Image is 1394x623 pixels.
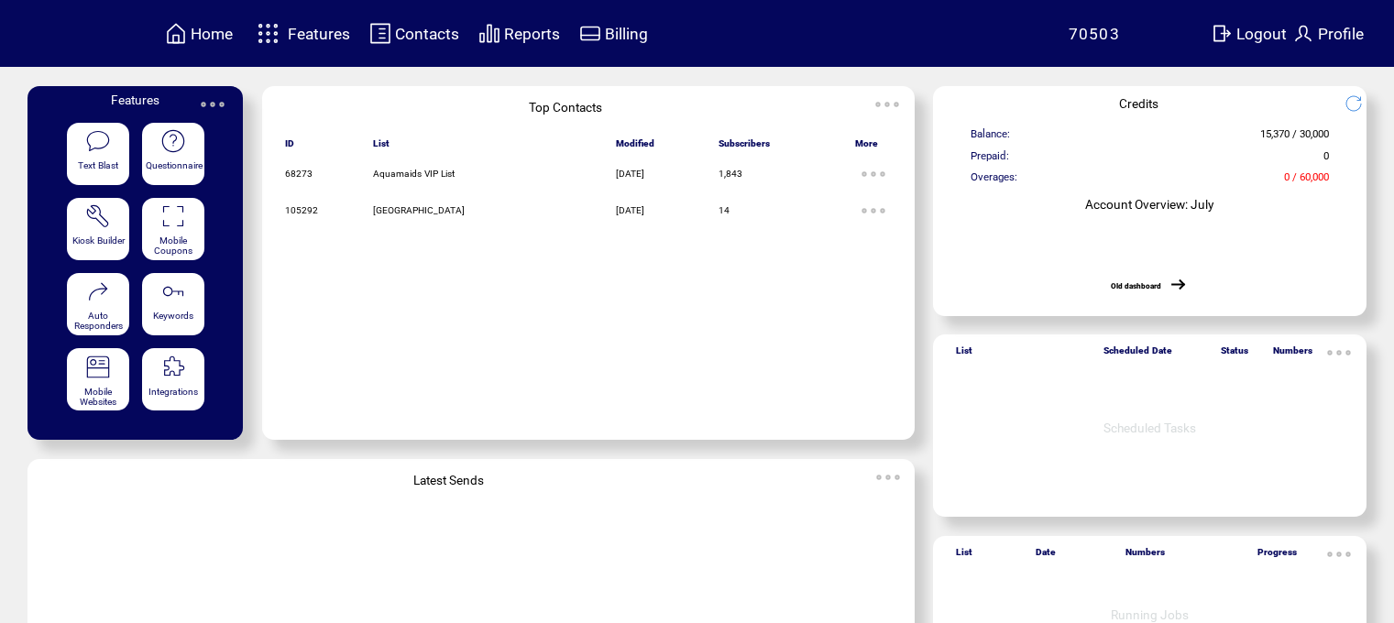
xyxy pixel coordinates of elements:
[288,25,350,43] span: Features
[1321,334,1357,371] img: ellypsis.svg
[146,160,203,170] span: Questionnaire
[160,279,186,304] img: keywords.svg
[191,25,233,43] span: Home
[165,22,187,45] img: home.svg
[111,93,159,107] span: Features
[78,160,118,170] span: Text Blast
[719,169,742,179] span: 1,843
[373,205,465,215] span: [GEOGRAPHIC_DATA]
[373,169,455,179] span: Aquamaids VIP List
[1236,25,1287,43] span: Logout
[1103,345,1172,364] span: Scheduled Date
[956,345,972,364] span: List
[719,138,770,157] span: Subscribers
[1125,547,1165,565] span: Numbers
[1321,536,1357,573] img: ellypsis.svg
[1103,421,1196,435] span: Scheduled Tasks
[1119,96,1158,111] span: Credits
[367,19,462,48] a: Contacts
[1284,170,1329,191] span: 0 / 60,000
[579,22,601,45] img: creidtcard.svg
[373,138,390,157] span: List
[72,235,125,246] span: Kiosk Builder
[1208,19,1290,48] a: Logout
[148,387,198,397] span: Integrations
[85,279,111,304] img: auto-responders.svg
[285,138,294,157] span: ID
[160,203,186,229] img: coupons.svg
[478,22,500,45] img: chart.svg
[1273,345,1312,364] span: Numbers
[576,19,651,48] a: Billing
[142,198,204,261] a: Mobile Coupons
[870,459,906,496] img: ellypsis.svg
[1323,149,1329,170] span: 0
[154,235,192,256] span: Mobile Coupons
[719,205,730,215] span: 14
[285,205,318,215] span: 105292
[369,22,391,45] img: contacts.svg
[855,138,878,157] span: More
[413,473,484,487] span: Latest Sends
[971,127,1010,148] span: Balance:
[85,355,111,380] img: mobile-websites.svg
[142,348,204,411] a: Integrations
[67,198,129,261] a: Kiosk Builder
[1069,25,1121,43] span: 70503
[395,25,459,43] span: Contacts
[194,86,231,123] img: ellypsis.svg
[956,547,972,565] span: List
[869,86,906,123] img: ellypsis.svg
[249,16,353,51] a: Features
[85,203,111,229] img: tool%201.svg
[1290,19,1367,48] a: Profile
[67,273,129,336] a: Auto Responders
[504,25,560,43] span: Reports
[476,19,563,48] a: Reports
[153,311,193,321] span: Keywords
[1221,345,1248,364] span: Status
[80,387,116,407] span: Mobile Websites
[971,149,1009,170] span: Prepaid:
[1211,22,1233,45] img: exit.svg
[616,169,644,179] span: [DATE]
[971,170,1017,191] span: Overages:
[1292,22,1314,45] img: profile.svg
[285,169,313,179] span: 68273
[1085,197,1213,212] span: Account Overview: July
[1318,25,1364,43] span: Profile
[162,19,236,48] a: Home
[160,128,186,154] img: questionnaire.svg
[142,123,204,186] a: Questionnaire
[1036,547,1056,565] span: Date
[142,273,204,336] a: Keywords
[67,123,129,186] a: Text Blast
[1111,607,1189,622] span: Running Jobs
[85,128,111,154] img: text-blast.svg
[74,311,123,331] span: Auto Responders
[855,192,892,229] img: ellypsis.svg
[616,138,654,157] span: Modified
[67,348,129,411] a: Mobile Websites
[529,100,602,115] span: Top Contacts
[616,205,644,215] span: [DATE]
[855,156,892,192] img: ellypsis.svg
[160,355,186,380] img: integrations.svg
[1260,127,1329,148] span: 15,370 / 30,000
[1345,94,1377,113] img: refresh.png
[1257,547,1297,565] span: Progress
[1111,281,1161,290] a: Old dashboard
[252,18,284,49] img: features.svg
[605,25,648,43] span: Billing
